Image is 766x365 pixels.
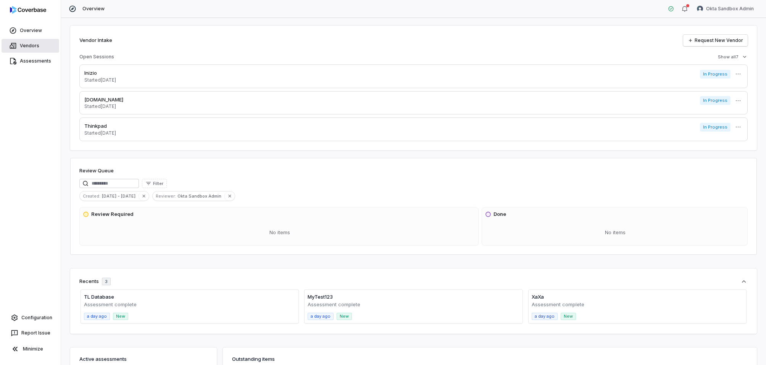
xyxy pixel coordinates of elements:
p: Started [DATE] [84,103,123,109]
a: Assessments [2,54,59,68]
h3: Review Required [91,211,134,218]
h3: Active assessments [79,355,208,363]
a: Request New Vendor [683,35,748,46]
a: Vendors [2,39,59,53]
button: Okta Sandbox Admin avatarOkta Sandbox Admin [692,3,758,14]
a: MyTest123 [308,294,333,300]
span: In Progress [700,70,731,79]
span: Overview [82,6,105,12]
h3: Outstanding items [232,355,748,363]
img: logo-D7KZi-bG.svg [10,6,46,14]
a: Overview [2,24,59,37]
span: [DATE] - [DATE] [102,193,139,199]
span: Okta Sandbox Admin [706,6,754,12]
div: Recents [79,278,111,285]
button: Filter [142,179,167,188]
a: XaXa [532,294,544,300]
p: Started [DATE] [84,130,116,136]
p: Started [DATE] [84,77,116,83]
p: Inizio [84,69,116,77]
span: 3 [105,279,108,285]
h1: Review Queue [79,167,114,175]
button: Report Issue [3,326,58,340]
button: Minimize [3,341,58,357]
span: In Progress [700,123,731,132]
h3: Done [493,211,506,218]
button: Recents3 [79,278,748,285]
a: TL Database [84,294,114,300]
div: No items [485,223,746,243]
span: Okta Sandbox Admin [177,193,224,199]
a: [DOMAIN_NAME]Started[DATE]In Progress [79,91,748,115]
span: In Progress [700,96,731,105]
h3: Open Sessions [79,54,114,60]
a: Configuration [3,311,58,325]
p: [DOMAIN_NAME] [84,96,123,104]
a: ThinkpadStarted[DATE]In Progress [79,117,748,141]
button: Show all7 [716,50,750,64]
span: Filter [153,181,163,187]
span: Reviewer : [153,193,177,199]
span: Created : [80,193,102,199]
h2: Vendor Intake [79,37,112,44]
p: Thinkpad [84,122,116,130]
img: Okta Sandbox Admin avatar [697,6,703,12]
div: No items [83,223,477,243]
a: InizioStarted[DATE]In Progress [79,64,748,88]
